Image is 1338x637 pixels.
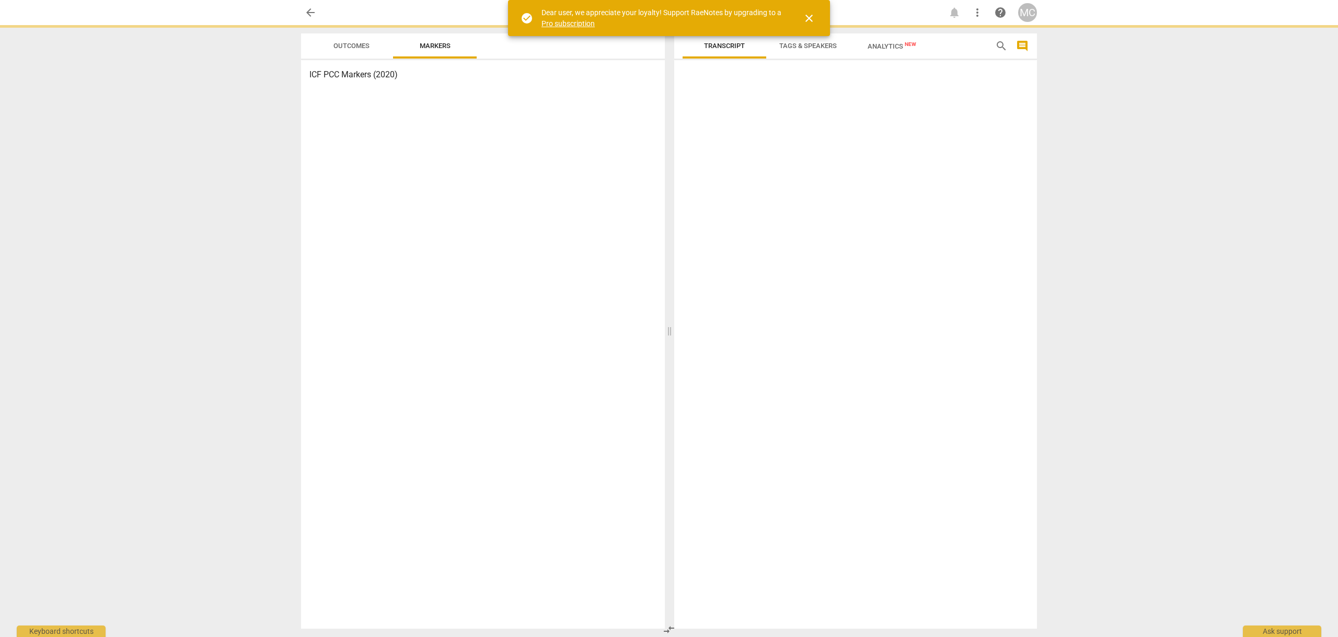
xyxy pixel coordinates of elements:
button: Search [993,38,1010,54]
button: MC [1018,3,1037,22]
span: close [803,12,815,25]
span: Transcript [704,42,745,50]
span: Outcomes [333,42,370,50]
span: Analytics [868,42,916,50]
span: comment [1016,40,1029,52]
h3: ICF PCC Markers (2020) [309,68,656,81]
span: New [905,41,916,47]
button: Close [797,6,822,31]
a: Help [991,3,1010,22]
span: help [994,6,1007,19]
span: compare_arrows [663,623,675,636]
a: Pro subscription [541,19,595,28]
button: Show/Hide comments [1014,38,1031,54]
div: Ask support [1243,626,1321,637]
div: Keyboard shortcuts [17,626,106,637]
span: more_vert [971,6,984,19]
span: check_circle [521,12,533,25]
span: arrow_back [304,6,317,19]
span: Markers [420,42,451,50]
span: search [995,40,1008,52]
div: Dear user, we appreciate your loyalty! Support RaeNotes by upgrading to a [541,7,784,29]
span: Tags & Speakers [779,42,837,50]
